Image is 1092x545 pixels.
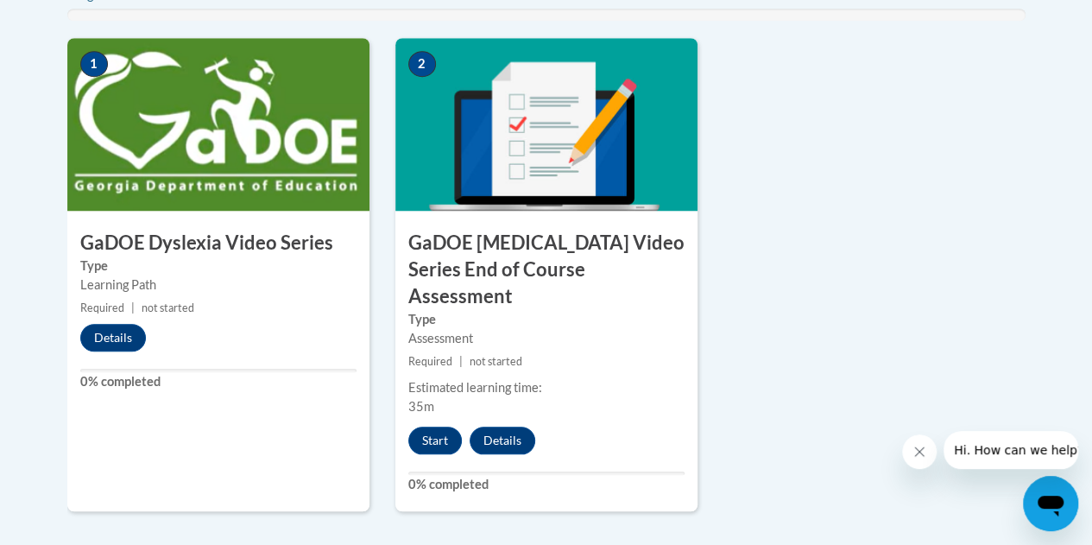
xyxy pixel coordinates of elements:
[459,355,463,368] span: |
[10,12,140,26] span: Hi. How can we help?
[395,230,697,309] h3: GaDOE [MEDICAL_DATA] Video Series End of Course Assessment
[80,372,357,391] label: 0% completed
[67,38,369,211] img: Course Image
[408,355,452,368] span: Required
[408,51,436,77] span: 2
[80,51,108,77] span: 1
[470,427,535,454] button: Details
[142,301,194,314] span: not started
[80,301,124,314] span: Required
[902,434,937,469] iframe: Close message
[80,324,146,352] button: Details
[408,378,685,397] div: Estimated learning time:
[408,329,685,348] div: Assessment
[131,301,135,314] span: |
[67,230,369,257] h3: GaDOE Dyslexia Video Series
[408,399,434,414] span: 35m
[408,427,462,454] button: Start
[944,431,1078,469] iframe: Message from company
[1023,476,1078,531] iframe: Button to launch messaging window
[470,355,522,368] span: not started
[80,257,357,276] label: Type
[80,276,357,295] div: Learning Path
[408,475,685,494] label: 0% completed
[395,38,697,211] img: Course Image
[408,310,685,329] label: Type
